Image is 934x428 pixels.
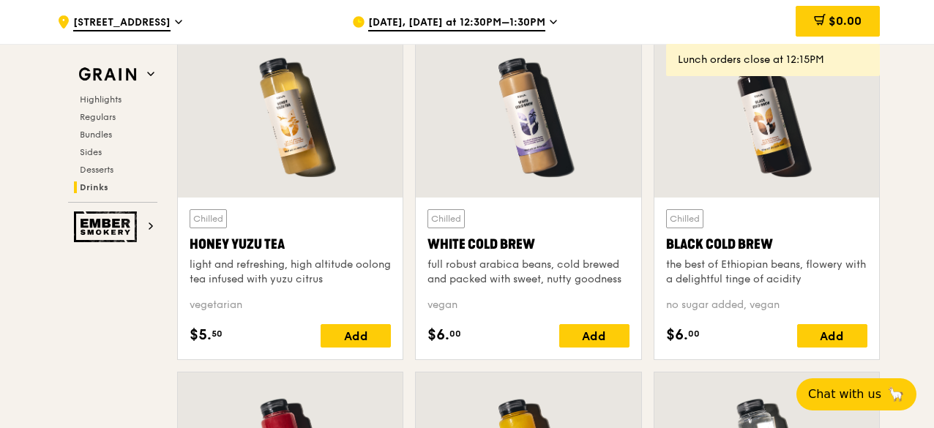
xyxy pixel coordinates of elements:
[808,386,881,403] span: Chat with us
[80,94,122,105] span: Highlights
[212,328,223,339] span: 50
[796,378,916,410] button: Chat with us🦙
[887,386,905,403] span: 🦙
[74,211,141,242] img: Ember Smokery web logo
[427,234,629,255] div: White Cold Brew
[190,298,391,312] div: vegetarian
[666,234,867,255] div: Black Cold Brew
[559,324,629,348] div: Add
[797,324,867,348] div: Add
[666,209,703,228] div: Chilled
[427,258,629,287] div: full robust arabica beans, cold brewed and packed with sweet, nutty goodness
[678,53,868,67] div: Lunch orders close at 12:15PM
[80,112,116,122] span: Regulars
[666,298,867,312] div: no sugar added, vegan
[666,258,867,287] div: the best of Ethiopian beans, flowery with a delightful tinge of acidity
[80,147,102,157] span: Sides
[80,165,113,175] span: Desserts
[74,61,141,88] img: Grain web logo
[427,209,465,228] div: Chilled
[368,15,545,31] span: [DATE], [DATE] at 12:30PM–1:30PM
[688,328,700,339] span: 00
[190,324,212,346] span: $5.
[190,258,391,287] div: light and refreshing, high altitude oolong tea infused with yuzu citrus
[427,298,629,312] div: vegan
[190,234,391,255] div: Honey Yuzu Tea
[80,129,112,140] span: Bundles
[427,324,449,346] span: $6.
[666,324,688,346] span: $6.
[321,324,391,348] div: Add
[80,182,108,192] span: Drinks
[829,14,862,28] span: $0.00
[449,328,461,339] span: 00
[190,209,227,228] div: Chilled
[73,15,171,31] span: [STREET_ADDRESS]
